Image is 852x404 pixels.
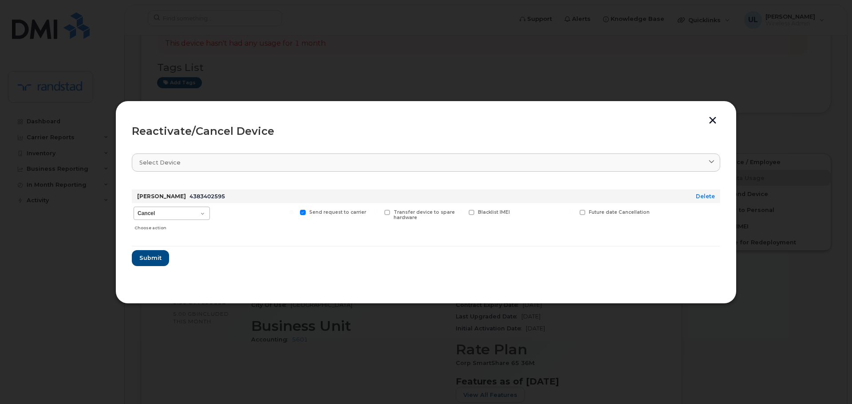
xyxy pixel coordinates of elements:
input: Blacklist IMEI [458,210,462,214]
span: Submit [139,254,162,262]
input: Transfer device to spare hardware [374,210,378,214]
span: Blacklist IMEI [478,209,510,215]
span: Select device [139,158,181,167]
button: Submit [132,250,169,266]
a: Select device [132,153,720,172]
strong: [PERSON_NAME] [137,193,186,200]
div: Reactivate/Cancel Device [132,126,720,137]
span: Send request to carrier [309,209,366,215]
span: 4383402595 [189,193,225,200]
div: Choose action [134,221,210,231]
span: Transfer device to spare hardware [394,209,455,221]
span: Future date Cancellation [589,209,650,215]
a: Delete [696,193,715,200]
input: Future date Cancellation [569,210,573,214]
input: Send request to carrier [289,210,294,214]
